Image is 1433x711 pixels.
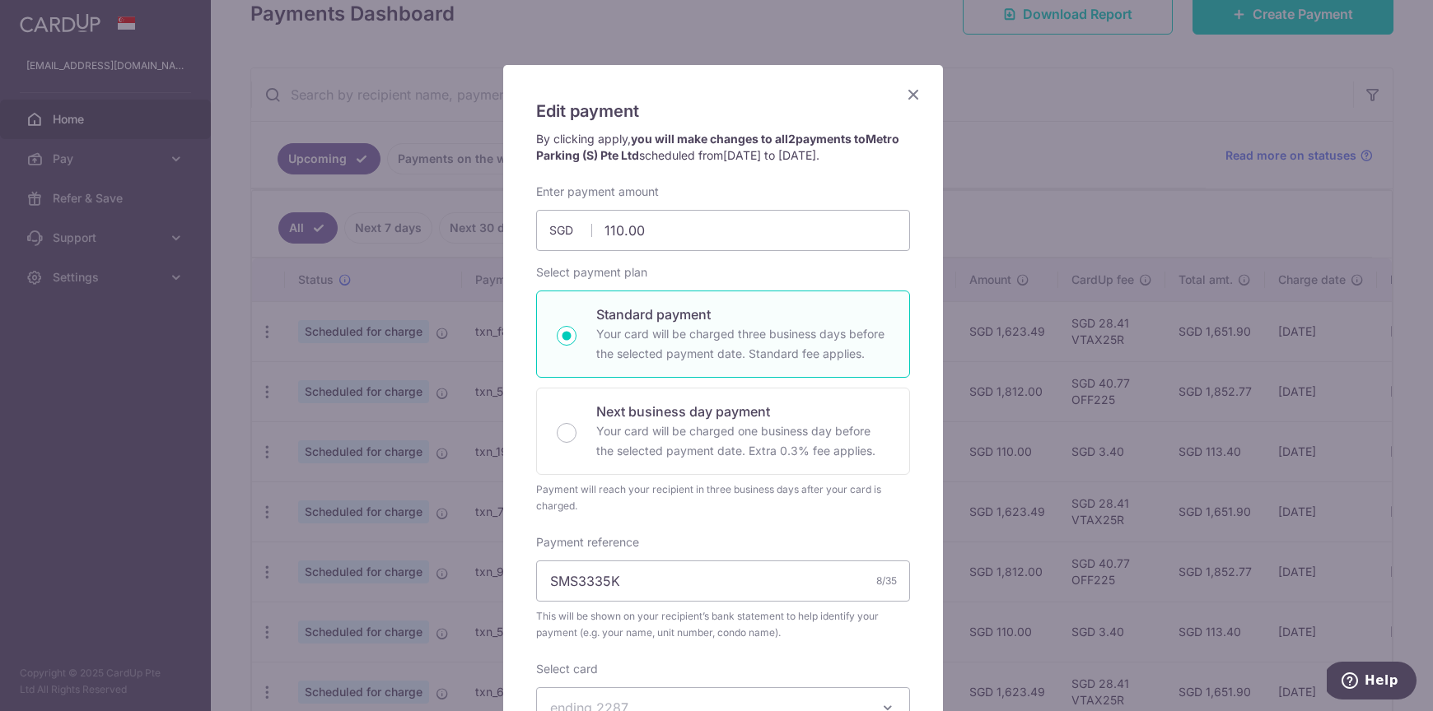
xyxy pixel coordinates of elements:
div: 8/35 [876,573,897,589]
div: Payment will reach your recipient in three business days after your card is charged. [536,481,910,514]
p: Next business day payment [596,402,889,421]
span: 2 [788,132,796,146]
h5: Edit payment [536,98,910,124]
span: [DATE] to [DATE] [723,148,816,162]
label: Select card [536,661,598,677]
iframe: Opens a widget where you can find more information [1327,662,1417,703]
p: Your card will be charged one business day before the selected payment date. Extra 0.3% fee applies. [596,421,889,461]
p: Standard payment [596,304,889,324]
button: Close [903,85,923,105]
label: Enter payment amount [536,184,659,200]
input: 0.00 [536,210,910,251]
p: By clicking apply, scheduled from . [536,131,910,164]
p: Your card will be charged three business days before the selected payment date. Standard fee appl... [596,324,889,364]
label: Payment reference [536,534,639,551]
label: Select payment plan [536,264,647,281]
strong: you will make changes to all payments to [536,132,899,162]
span: This will be shown on your recipient’s bank statement to help identify your payment (e.g. your na... [536,608,910,641]
span: SGD [549,222,592,239]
